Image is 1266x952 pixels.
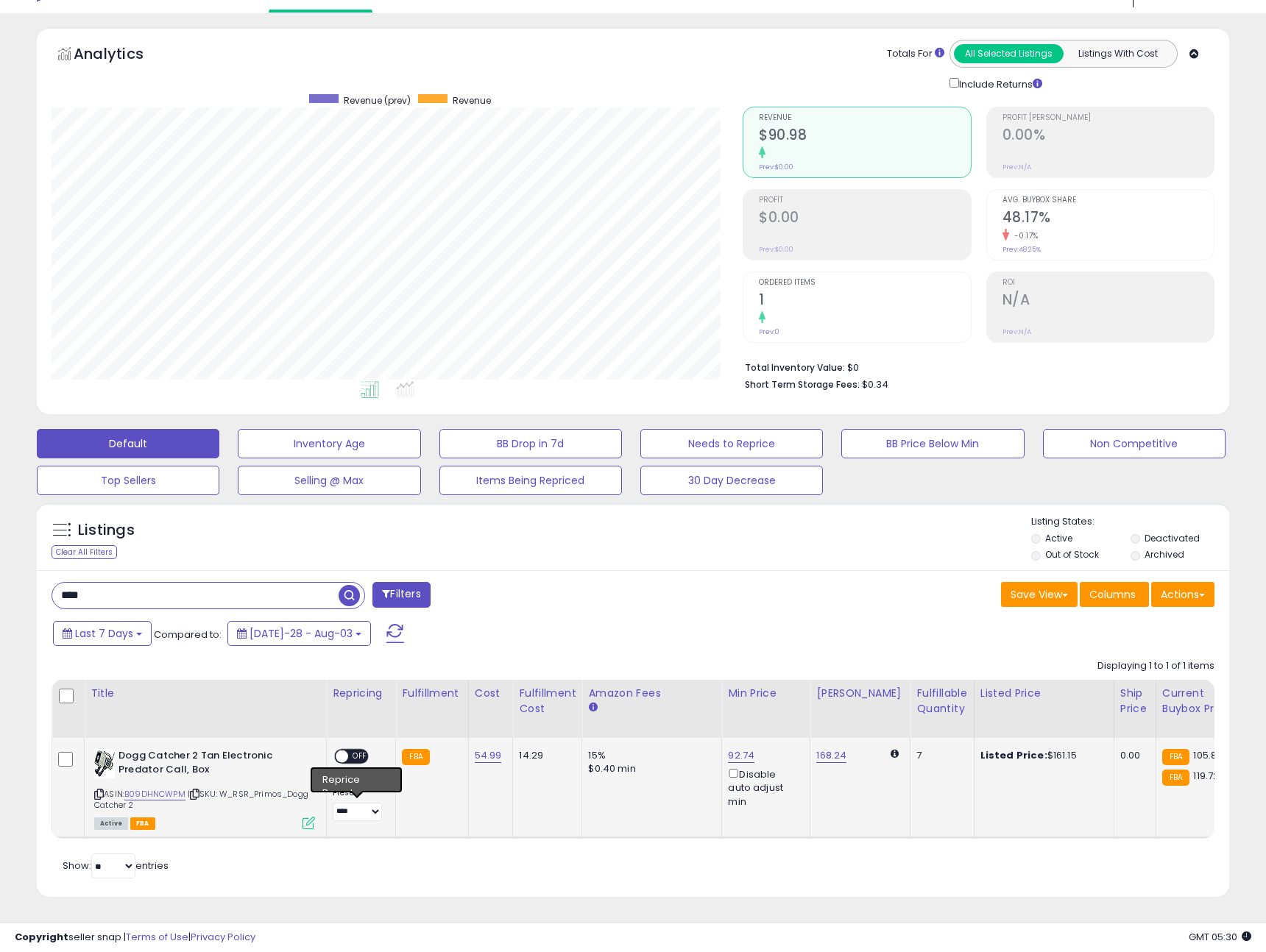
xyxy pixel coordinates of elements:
[816,686,904,701] div: [PERSON_NAME]
[15,931,255,945] div: seller snap | |
[1031,515,1229,529] p: Listing States:
[759,291,970,311] h2: 1
[372,582,430,608] button: Filters
[94,817,128,830] span: All listings currently available for purchase on Amazon
[94,749,115,778] img: 41z6BCPwrVL._SL40_.jpg
[588,749,710,762] div: 15%
[1120,749,1145,762] div: 0.00
[728,686,804,701] div: Min Price
[916,749,962,762] div: 7
[475,748,502,763] a: 54.99
[238,429,420,458] button: Inventory Age
[1045,532,1072,544] label: Active
[1045,548,1099,561] label: Out of Stock
[94,749,315,828] div: ASIN:
[1097,659,1214,673] div: Displaying 1 to 1 of 1 items
[640,466,823,495] button: 30 Day Decrease
[1002,245,1041,254] small: Prev: 48.25%
[1002,196,1214,205] span: Avg. Buybox Share
[1193,748,1220,762] span: 105.81
[1151,582,1214,607] button: Actions
[130,817,155,830] span: FBA
[344,94,411,107] span: Revenue (prev)
[1002,291,1214,311] h2: N/A
[402,749,429,765] small: FBA
[1120,686,1150,717] div: Ship Price
[154,628,222,642] span: Compared to:
[1001,582,1078,607] button: Save View
[980,748,1047,762] b: Listed Price:
[1162,686,1238,717] div: Current Buybox Price
[63,859,169,873] span: Show: entries
[1089,587,1136,602] span: Columns
[126,930,188,944] a: Terms of Use
[1193,769,1219,783] span: 119.72
[1080,582,1149,607] button: Columns
[759,127,970,146] h2: $90.98
[191,930,255,944] a: Privacy Policy
[938,75,1060,92] div: Include Returns
[1162,770,1189,786] small: FBA
[52,545,117,559] div: Clear All Filters
[250,626,353,641] span: [DATE]-28 - Aug-03
[745,358,1203,375] li: $0
[816,748,846,763] a: 168.24
[1002,163,1031,171] small: Prev: N/A
[475,686,507,701] div: Cost
[954,44,1064,63] button: All Selected Listings
[728,766,799,809] div: Disable auto adjust min
[91,686,320,701] div: Title
[745,361,845,374] b: Total Inventory Value:
[1145,548,1184,561] label: Archived
[640,429,823,458] button: Needs to Reprice
[759,327,779,336] small: Prev: 0
[1063,44,1173,63] button: Listings With Cost
[759,114,970,122] span: Revenue
[759,209,970,229] h2: $0.00
[728,748,754,763] a: 92.74
[1002,127,1214,146] h2: 0.00%
[37,466,219,495] button: Top Sellers
[15,930,68,944] strong: Copyright
[227,621,371,646] button: [DATE]-28 - Aug-03
[588,686,715,701] div: Amazon Fees
[1002,114,1214,122] span: Profit [PERSON_NAME]
[862,377,888,391] span: $0.34
[1002,209,1214,229] h2: 48.17%
[78,520,135,541] h5: Listings
[453,94,491,107] span: Revenue
[439,466,622,495] button: Items Being Repriced
[37,429,219,458] button: Default
[94,788,308,810] span: | SKU: W_RSR_Primos_Dogg Catcher 2
[75,626,133,641] span: Last 7 Days
[1145,532,1200,544] label: Deactivated
[519,749,570,762] div: 14.29
[1189,930,1251,944] span: 2025-08-11 05:30 GMT
[348,750,372,763] span: OFF
[588,762,710,775] div: $0.40 min
[1002,279,1214,287] span: ROI
[333,788,384,821] div: Preset:
[887,47,944,61] div: Totals For
[759,196,970,205] span: Profit
[1162,749,1189,765] small: FBA
[74,43,172,68] h5: Analytics
[1002,327,1031,336] small: Prev: N/A
[439,429,622,458] button: BB Drop in 7d
[333,686,389,701] div: Repricing
[333,772,384,785] div: Amazon AI
[891,749,899,759] i: Calculated using Dynamic Max Price.
[980,749,1103,762] div: $161.15
[588,701,597,714] small: Amazon Fees.
[519,686,576,717] div: Fulfillment Cost
[119,749,297,780] b: Dogg Catcher 2 Tan Electronic Predator Call, Box
[53,621,152,646] button: Last 7 Days
[759,245,793,254] small: Prev: $0.00
[124,788,185,800] a: B09DHNCWPM
[759,163,793,171] small: Prev: $0.00
[841,429,1024,458] button: BB Price Below Min
[980,686,1108,701] div: Listed Price
[759,279,970,287] span: Ordered Items
[745,378,860,391] b: Short Term Storage Fees:
[1009,230,1039,241] small: -0.17%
